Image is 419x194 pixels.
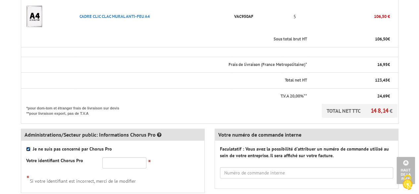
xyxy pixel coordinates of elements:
[377,62,388,67] span: 16,95
[313,62,390,68] p: €
[396,171,419,194] button: Cookies (fenêtre modale)
[282,2,308,32] td: 5
[220,146,393,159] label: Faculatatif : Vous avez la possibilité d'attribuer un numéro de commande utilisé au sein de votre...
[21,129,204,141] div: Administrations/Secteur public: Informations Chorus Pro
[375,36,388,42] span: 106,50
[322,104,397,118] p: TOTAL NET TTC €
[79,14,150,19] a: CADRE CLIC CLAC MURAL ANTI-FEU A4
[308,11,390,22] p: 106,50 €
[313,77,390,84] p: €
[26,157,83,164] label: Votre identifiant Chorus Pro
[396,157,415,184] a: Haut de la page
[26,93,307,99] p: T.V.A 20,00%**
[26,147,30,151] input: Je ne suis pas concerné par Chorus Pro
[21,57,308,73] th: Frais de livraison (France Metropolitaine)*
[220,167,393,178] input: Numéro de commande interne
[215,129,398,141] div: Votre numéro de commande interne
[313,93,390,99] p: €
[399,174,416,191] img: Cookies (fenêtre modale)
[313,36,390,42] p: €
[21,3,48,30] img: CADRE CLIC CLAC MURAL ANTI-FEU A4
[26,104,126,116] p: *pour dom-tom et étranger frais de livraison sur devis **pour livraison export, pas de T.V.A
[375,77,388,83] span: 123,45
[377,93,388,99] span: 24,69
[21,73,308,89] th: Total net HT
[26,173,199,184] div: Si votre identifiant est incorrect, merci de le modifier
[33,146,112,152] strong: Je ne suis pas concerné par Chorus Pro
[21,32,308,47] th: Sous total brut HT
[371,107,390,114] span: 148,14
[232,11,282,22] p: VAC950AF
